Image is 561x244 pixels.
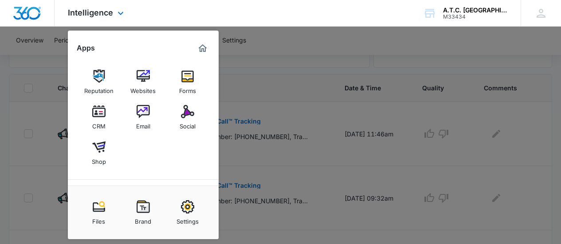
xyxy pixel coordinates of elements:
div: Reputation [84,83,114,94]
div: CRM [92,118,106,130]
a: Brand [126,196,160,229]
div: Brand [135,213,151,225]
div: Forms [179,83,196,94]
a: Websites [126,65,160,99]
div: Files [92,213,105,225]
a: Shop [82,136,116,170]
div: Social [180,118,196,130]
div: Websites [130,83,156,94]
a: Forms [171,65,204,99]
div: Settings [177,213,199,225]
h2: Apps [77,44,95,52]
a: Files [82,196,116,229]
div: Email [136,118,150,130]
a: Marketing 360® Dashboard [196,41,210,55]
a: Email [126,101,160,134]
span: Intelligence [68,8,113,17]
a: Settings [171,196,204,229]
a: CRM [82,101,116,134]
a: Reputation [82,65,116,99]
a: Social [171,101,204,134]
div: account name [443,7,508,14]
div: Shop [92,154,106,165]
div: account id [443,14,508,20]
